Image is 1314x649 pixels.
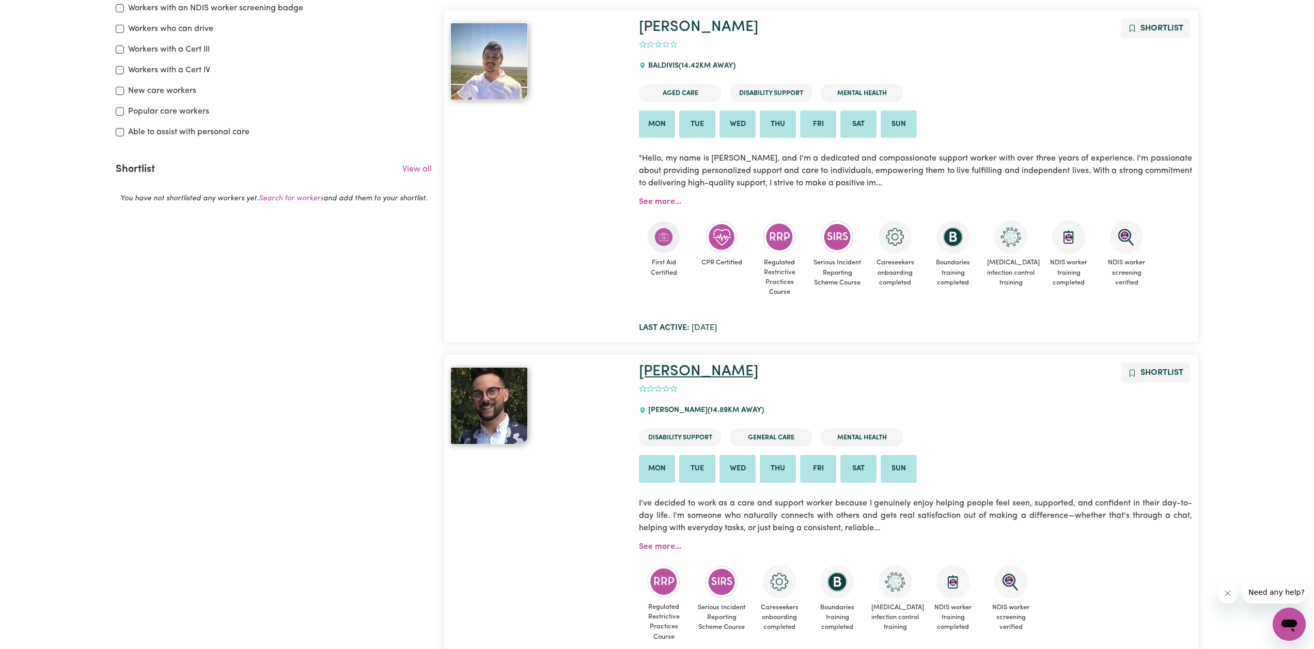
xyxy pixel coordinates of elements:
[639,110,675,138] li: Available on Mon
[986,254,1036,292] span: [MEDICAL_DATA] infection control training
[1217,583,1238,604] iframe: Close message
[679,455,715,483] li: Available on Tue
[128,43,210,56] label: Workers with a Cert III
[450,23,528,100] img: View Aakash's profile
[800,455,836,483] li: Available on Fri
[705,565,738,598] img: CS Academy: Serious Incident Reporting Scheme course completed
[994,220,1027,254] img: CS Academy: COVID-19 Infection Control Training course completed
[755,598,804,637] span: Careseekers onboarding completed
[639,52,742,80] div: BALDIVIS
[128,64,210,76] label: Workers with a Cert IV
[755,254,804,302] span: Regulated Restrictive Practices Course
[639,198,681,206] a: See more...
[928,254,978,292] span: Boundaries training completed
[840,110,877,138] li: Available on Sat
[128,85,196,97] label: New care workers
[760,455,796,483] li: Available on Thu
[936,220,969,254] img: CS Academy: Boundaries in care and support work course completed
[881,110,917,138] li: Available on Sun
[994,565,1027,598] img: NDIS Worker Screening Verified
[870,254,920,292] span: Careseekers onboarding completed
[128,105,209,118] label: Popular care workers
[928,598,978,637] span: NDIS worker training completed
[647,220,680,254] img: Care and support worker has completed First Aid Certification
[870,598,920,637] span: [MEDICAL_DATA] infection control training
[639,543,681,551] a: See more...
[763,565,796,598] img: CS Academy: Careseekers Onboarding course completed
[1110,220,1143,254] img: NDIS Worker Screening Verified
[763,220,796,253] img: CS Academy: Regulated Restrictive Practices course completed
[879,220,912,254] img: CS Academy: Careseekers Onboarding course completed
[1121,19,1190,38] button: Add to shortlist
[679,62,736,70] span: ( 14.42 km away)
[881,455,917,483] li: Available on Sun
[639,429,722,447] li: Disability Support
[812,254,862,292] span: Serious Incident Reporting Scheme Course
[719,110,756,138] li: Available on Wed
[679,110,715,138] li: Available on Tue
[1044,254,1093,292] span: NDIS worker training completed
[128,2,303,14] label: Workers with an NDIS worker screening badge
[259,195,323,202] a: Search for workers
[730,429,812,447] li: General Care
[1140,24,1183,33] span: Shortlist
[821,220,854,254] img: CS Academy: Serious Incident Reporting Scheme course completed
[1121,363,1190,383] button: Add to shortlist
[719,455,756,483] li: Available on Wed
[647,565,680,598] img: CS Academy: Regulated Restrictive Practices course completed
[1140,369,1183,377] span: Shortlist
[639,324,717,332] span: [DATE]
[936,565,969,598] img: CS Academy: Introduction to NDIS Worker Training course completed
[639,397,770,424] div: [PERSON_NAME]
[730,84,812,102] li: Disability Support
[840,455,877,483] li: Available on Sat
[639,491,1192,541] p: I've decided to work as a care and support worker because I genuinely enjoy helping people feel s...
[402,165,432,173] a: View all
[116,163,155,176] h2: Shortlist
[708,406,764,414] span: ( 14.89 km away)
[697,598,746,637] span: Serious Incident Reporting Scheme Course
[639,364,758,379] a: [PERSON_NAME]
[705,220,738,254] img: Care and support worker has completed CPR Certification
[120,195,428,202] em: You have not shortlisted any workers yet. and add them to your shortlist.
[639,324,690,332] b: Last active:
[639,254,689,281] span: First Aid Certified
[639,146,1192,196] p: "Hello, my name is [PERSON_NAME], and I'm a dedicated and compassionate support worker with over ...
[1273,608,1306,641] iframe: Button to launch messaging window
[450,23,627,100] a: Aakash
[450,367,627,445] a: Brenton
[986,598,1036,637] span: NDIS worker screening verified
[812,598,862,637] span: Boundaries training completed
[821,84,903,102] li: Mental Health
[639,20,758,35] a: [PERSON_NAME]
[639,84,722,102] li: Aged Care
[1102,254,1151,292] span: NDIS worker screening verified
[639,383,678,395] div: add rating by typing an integer from 0 to 5 or pressing arrow keys
[639,455,675,483] li: Available on Mon
[1242,581,1306,604] iframe: Message from company
[800,110,836,138] li: Available on Fri
[639,39,678,51] div: add rating by typing an integer from 0 to 5 or pressing arrow keys
[1052,220,1085,254] img: CS Academy: Introduction to NDIS Worker Training course completed
[821,565,854,598] img: CS Academy: Boundaries in care and support work course completed
[128,126,249,138] label: Able to assist with personal care
[697,254,746,272] span: CPR Certified
[821,429,903,447] li: Mental Health
[639,598,689,646] span: Regulated Restrictive Practices Course
[128,23,213,35] label: Workers who can drive
[760,110,796,138] li: Available on Thu
[450,367,528,445] img: View Brenton 's profile
[879,565,912,598] img: CS Academy: COVID-19 Infection Control Training course completed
